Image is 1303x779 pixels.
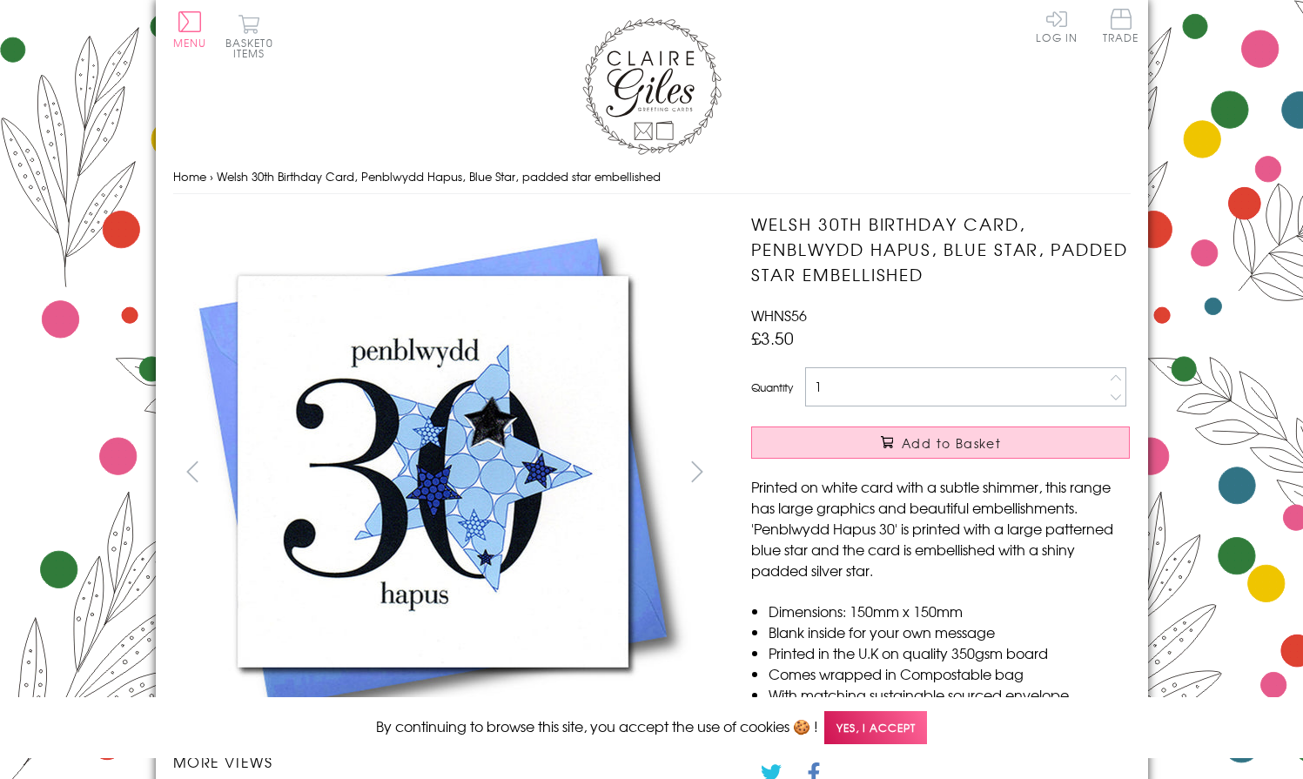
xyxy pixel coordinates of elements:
[217,168,661,185] span: Welsh 30th Birthday Card, Penblwydd Hapus, Blue Star, padded star embellished
[173,168,206,185] a: Home
[769,642,1130,663] li: Printed in the U.K on quality 350gsm board
[769,601,1130,621] li: Dimensions: 150mm x 150mm
[225,14,273,58] button: Basket0 items
[173,159,1131,195] nav: breadcrumbs
[173,212,695,734] img: Welsh 30th Birthday Card, Penblwydd Hapus, Blue Star, padded star embellished
[173,11,207,48] button: Menu
[173,452,212,491] button: prev
[751,212,1130,286] h1: Welsh 30th Birthday Card, Penblwydd Hapus, Blue Star, padded star embellished
[1103,9,1139,43] span: Trade
[677,452,716,491] button: next
[769,663,1130,684] li: Comes wrapped in Compostable bag
[751,305,807,326] span: WHNS56
[824,711,927,745] span: Yes, I accept
[751,379,793,395] label: Quantity
[751,426,1130,459] button: Add to Basket
[751,326,794,350] span: £3.50
[769,621,1130,642] li: Blank inside for your own message
[751,476,1130,581] p: Printed on white card with a subtle shimmer, this range has large graphics and beautiful embellis...
[902,434,1001,452] span: Add to Basket
[1036,9,1078,43] a: Log In
[173,35,207,50] span: Menu
[769,684,1130,705] li: With matching sustainable sourced envelope
[233,35,273,61] span: 0 items
[582,17,722,155] img: Claire Giles Greetings Cards
[210,168,213,185] span: ›
[173,751,717,772] h3: More views
[1103,9,1139,46] a: Trade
